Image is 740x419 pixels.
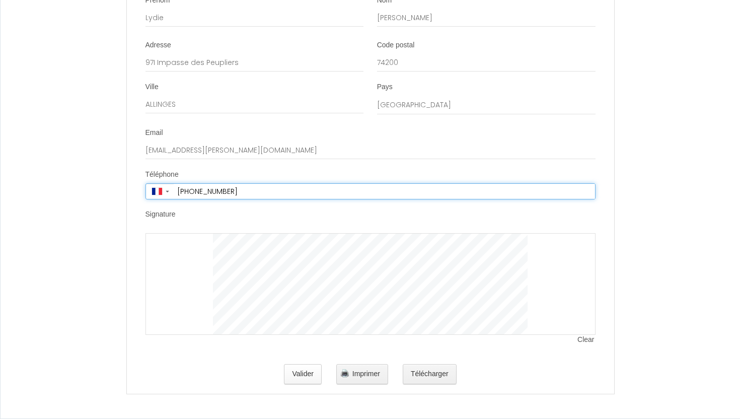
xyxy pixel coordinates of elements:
button: Imprimer [336,364,388,384]
label: Téléphone [145,170,179,180]
span: Imprimer [352,370,380,378]
input: +33 6 12 34 56 78 [174,184,595,199]
button: Valider [284,364,322,384]
label: Pays [377,82,393,92]
span: ▼ [165,189,170,193]
img: printer.png [341,369,349,377]
label: Ville [145,82,159,92]
span: Clear [577,335,595,345]
button: Télécharger [403,364,457,384]
label: Adresse [145,40,171,50]
label: Signature [145,210,176,220]
label: Email [145,128,163,138]
label: Code postal [377,40,415,50]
